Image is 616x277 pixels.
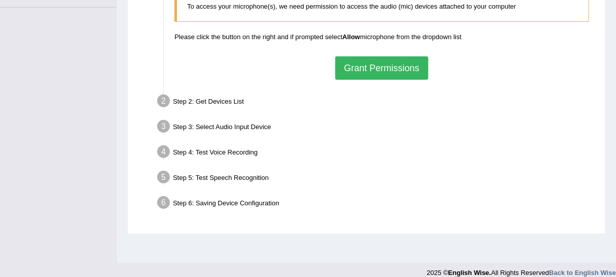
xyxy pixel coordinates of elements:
div: Step 3: Select Audio Input Device [153,117,601,139]
p: Please click the button on the right and if prompted select microphone from the dropdown list [174,32,589,42]
div: Step 6: Saving Device Configuration [153,193,601,216]
div: Step 4: Test Voice Recording [153,142,601,165]
div: Step 2: Get Devices List [153,91,601,114]
b: Allow [342,33,360,41]
div: Step 5: Test Speech Recognition [153,168,601,190]
strong: English Wise. [448,269,491,276]
button: Grant Permissions [335,56,428,80]
p: To access your microphone(s), we need permission to access the audio (mic) devices attached to yo... [187,2,578,11]
a: Back to English Wise [549,269,616,276]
